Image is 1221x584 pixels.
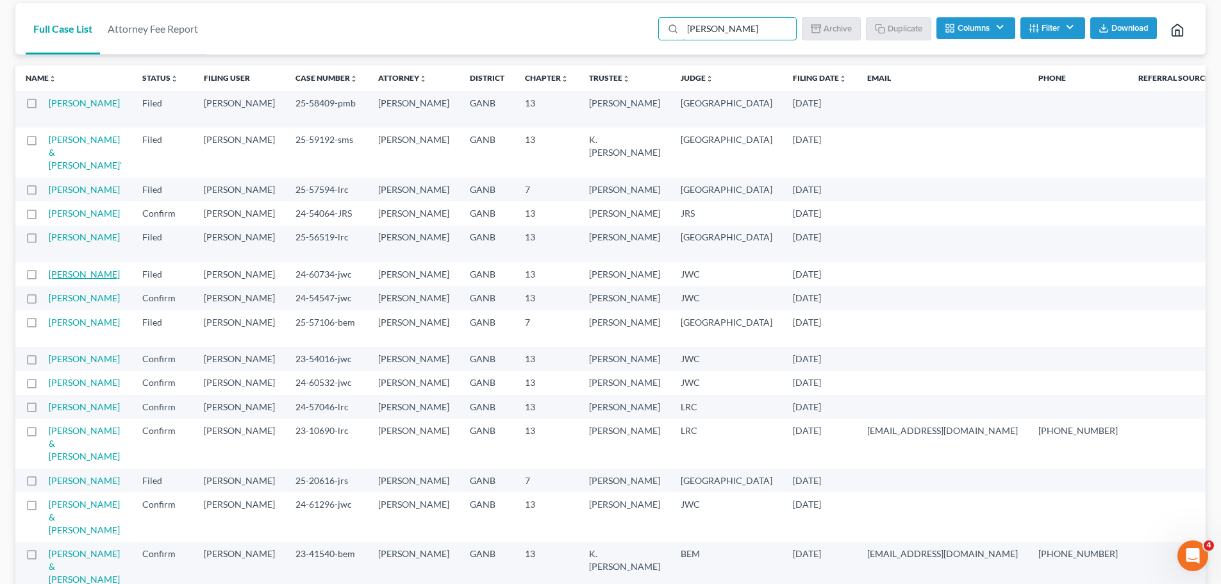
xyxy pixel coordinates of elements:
[285,469,368,492] td: 25-20616-jrs
[515,469,579,492] td: 7
[670,286,783,310] td: JWC
[170,75,178,83] i: unfold_more
[589,73,630,83] a: Trusteeunfold_more
[460,395,515,419] td: GANB
[670,128,783,177] td: [GEOGRAPHIC_DATA]
[515,286,579,310] td: 13
[132,226,194,262] td: Filed
[285,262,368,286] td: 24-60734-jwc
[670,91,783,128] td: [GEOGRAPHIC_DATA]
[460,91,515,128] td: GANB
[515,492,579,542] td: 13
[579,419,670,468] td: [PERSON_NAME]
[132,419,194,468] td: Confirm
[670,371,783,395] td: JWC
[368,201,460,225] td: [PERSON_NAME]
[194,419,285,468] td: [PERSON_NAME]
[670,395,783,419] td: LRC
[579,469,670,492] td: [PERSON_NAME]
[515,128,579,177] td: 13
[49,377,120,388] a: [PERSON_NAME]
[26,3,100,54] a: Full Case List
[1111,23,1149,33] span: Download
[936,17,1015,39] button: Columns
[460,371,515,395] td: GANB
[194,226,285,262] td: [PERSON_NAME]
[49,292,120,303] a: [PERSON_NAME]
[132,469,194,492] td: Filed
[350,75,358,83] i: unfold_more
[194,91,285,128] td: [PERSON_NAME]
[460,469,515,492] td: GANB
[839,75,847,83] i: unfold_more
[132,395,194,419] td: Confirm
[1038,547,1118,560] pre: [PHONE_NUMBER]
[194,286,285,310] td: [PERSON_NAME]
[525,73,569,83] a: Chapterunfold_more
[368,469,460,492] td: [PERSON_NAME]
[783,201,857,225] td: [DATE]
[132,492,194,542] td: Confirm
[49,353,120,364] a: [PERSON_NAME]
[49,269,120,279] a: [PERSON_NAME]
[100,3,206,54] a: Attorney Fee Report
[670,347,783,371] td: JWC
[579,371,670,395] td: [PERSON_NAME]
[368,395,460,419] td: [PERSON_NAME]
[783,419,857,468] td: [DATE]
[194,347,285,371] td: [PERSON_NAME]
[49,75,56,83] i: unfold_more
[683,18,796,40] input: Search by name...
[579,128,670,177] td: K. [PERSON_NAME]
[460,347,515,371] td: GANB
[1038,424,1118,437] pre: [PHONE_NUMBER]
[579,262,670,286] td: [PERSON_NAME]
[132,310,194,347] td: Filed
[368,492,460,542] td: [PERSON_NAME]
[515,91,579,128] td: 13
[285,419,368,468] td: 23-10690-lrc
[622,75,630,83] i: unfold_more
[515,419,579,468] td: 13
[142,73,178,83] a: Statusunfold_more
[515,226,579,262] td: 13
[460,226,515,262] td: GANB
[1028,65,1128,91] th: Phone
[460,286,515,310] td: GANB
[857,65,1028,91] th: Email
[1138,73,1217,83] a: Referral Source
[368,286,460,310] td: [PERSON_NAME]
[285,395,368,419] td: 24-57046-lrc
[460,492,515,542] td: GANB
[132,286,194,310] td: Confirm
[515,201,579,225] td: 13
[460,65,515,91] th: District
[49,425,120,462] a: [PERSON_NAME] & [PERSON_NAME]
[460,128,515,177] td: GANB
[368,178,460,201] td: [PERSON_NAME]
[670,201,783,225] td: JRS
[579,310,670,347] td: [PERSON_NAME]
[670,178,783,201] td: [GEOGRAPHIC_DATA]
[867,424,1018,437] pre: [EMAIL_ADDRESS][DOMAIN_NAME]
[783,469,857,492] td: [DATE]
[783,395,857,419] td: [DATE]
[515,310,579,347] td: 7
[194,201,285,225] td: [PERSON_NAME]
[670,262,783,286] td: JWC
[579,201,670,225] td: [PERSON_NAME]
[285,91,368,128] td: 25-58409-pmb
[132,91,194,128] td: Filed
[783,492,857,542] td: [DATE]
[285,492,368,542] td: 24-61296-jwc
[670,469,783,492] td: [GEOGRAPHIC_DATA]
[1204,540,1214,551] span: 4
[579,91,670,128] td: [PERSON_NAME]
[515,262,579,286] td: 13
[368,262,460,286] td: [PERSON_NAME]
[670,226,783,262] td: [GEOGRAPHIC_DATA]
[49,231,120,242] a: [PERSON_NAME]
[194,371,285,395] td: [PERSON_NAME]
[132,347,194,371] td: Confirm
[783,262,857,286] td: [DATE]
